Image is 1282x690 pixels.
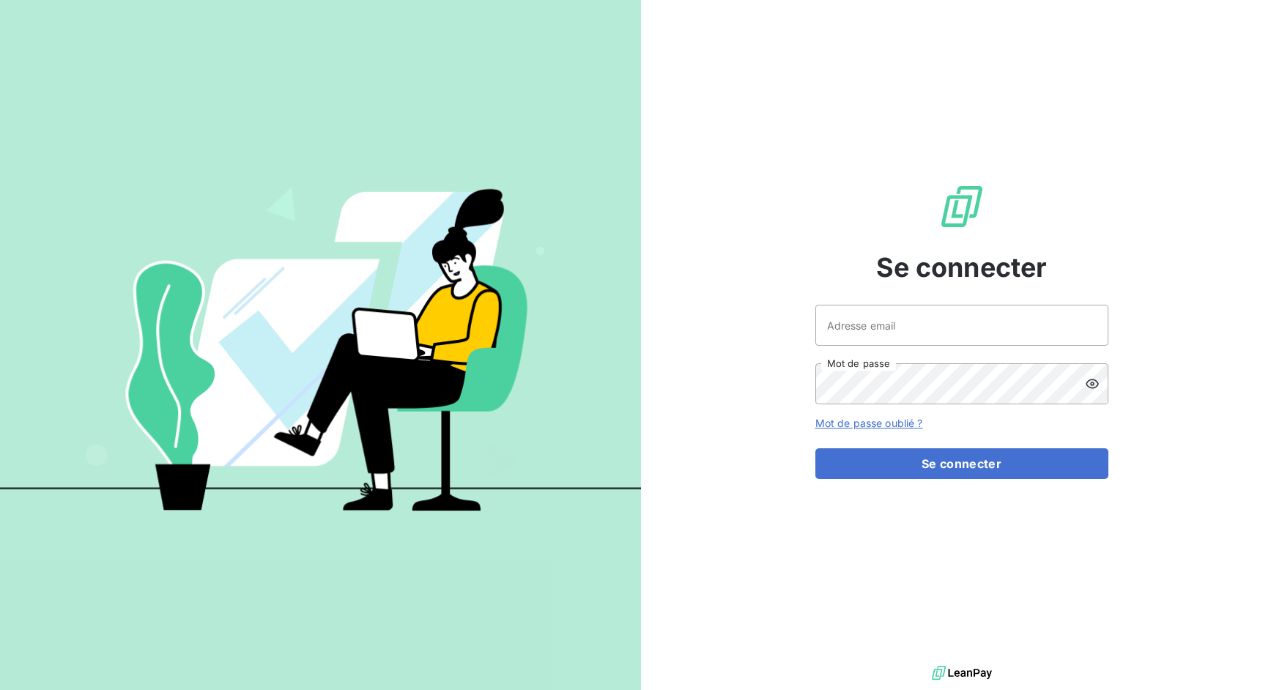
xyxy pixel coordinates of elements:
[932,662,992,684] img: logo
[815,448,1108,479] button: Se connecter
[815,305,1108,346] input: placeholder
[815,417,923,429] a: Mot de passe oublié ?
[938,183,985,230] img: Logo LeanPay
[876,248,1048,287] span: Se connecter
